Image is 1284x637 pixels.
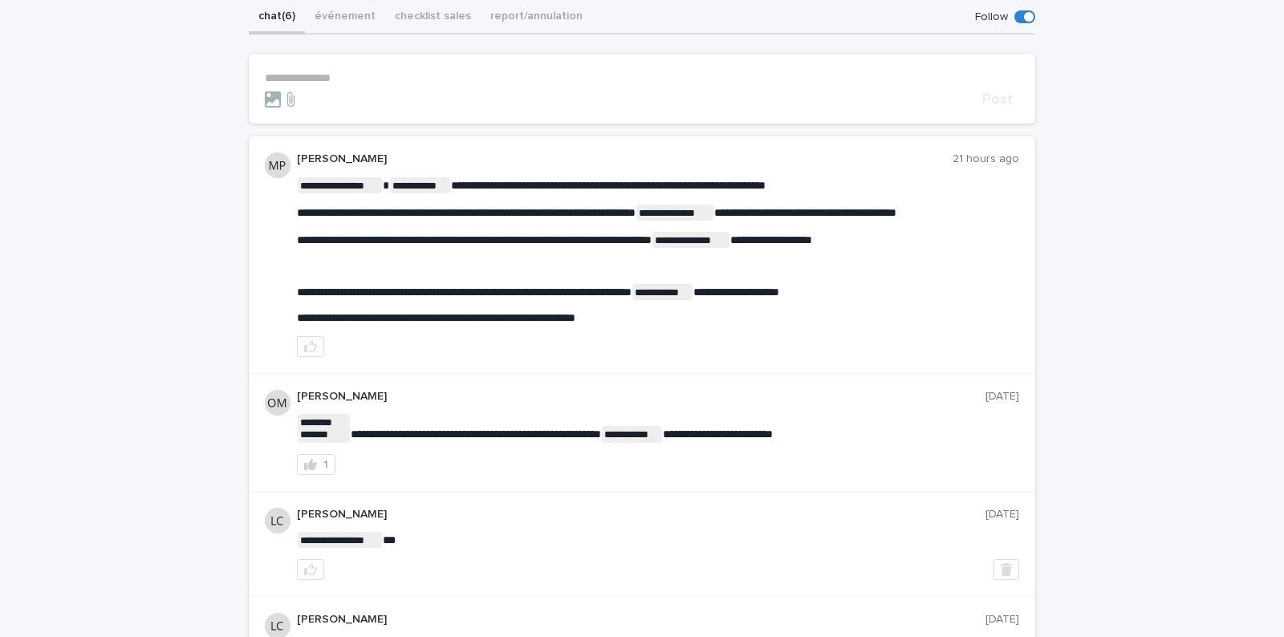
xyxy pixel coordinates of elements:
[985,508,1019,521] p: [DATE]
[297,454,335,475] button: 1
[297,559,324,580] button: like this post
[982,92,1013,107] span: Post
[297,390,985,404] p: [PERSON_NAME]
[323,459,328,470] div: 1
[297,152,953,166] p: [PERSON_NAME]
[953,152,1019,166] p: 21 hours ago
[305,1,385,34] button: événement
[297,613,985,627] p: [PERSON_NAME]
[985,613,1019,627] p: [DATE]
[297,336,324,357] button: like this post
[985,390,1019,404] p: [DATE]
[249,1,305,34] button: chat (6)
[993,559,1019,580] button: Delete post
[385,1,481,34] button: checklist sales
[975,10,1008,24] p: Follow
[481,1,592,34] button: report/annulation
[297,508,985,521] p: [PERSON_NAME]
[976,92,1019,107] button: Post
